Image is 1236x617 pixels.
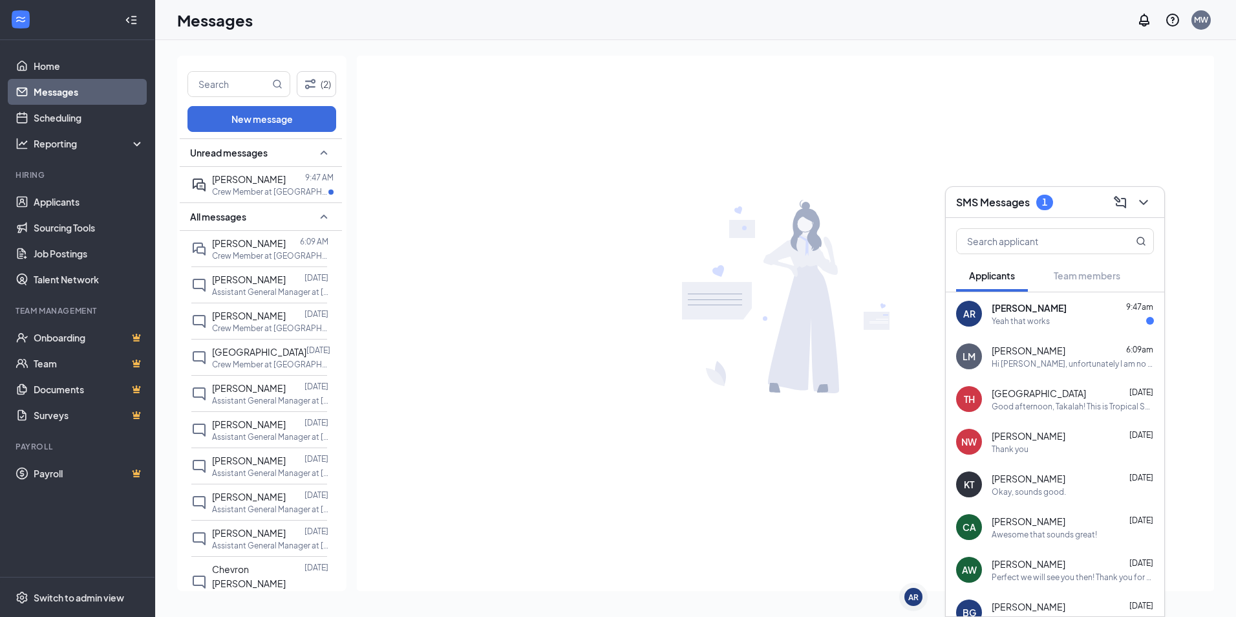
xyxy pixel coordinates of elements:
[992,486,1066,497] div: Okay, sounds good.
[992,572,1154,583] div: Perfect we will see you then! Thank you for understanding and have a great day!
[1113,195,1128,210] svg: ComposeMessage
[34,137,145,150] div: Reporting
[34,189,144,215] a: Applicants
[957,229,1110,254] input: Search applicant
[125,14,138,27] svg: Collapse
[212,431,328,442] p: Assistant General Manager at [GEOGRAPHIC_DATA] ([GEOGRAPHIC_DATA])
[212,491,286,503] span: [PERSON_NAME]
[956,195,1030,210] h3: SMS Messages
[963,521,976,534] div: CA
[908,592,919,603] div: AR
[212,455,286,466] span: [PERSON_NAME]
[1042,197,1047,208] div: 1
[212,346,306,358] span: [GEOGRAPHIC_DATA]
[304,526,328,537] p: [DATE]
[212,323,328,334] p: Crew Member at [GEOGRAPHIC_DATA] (University)
[212,590,328,601] p: Assistant General Manager at [GEOGRAPHIC_DATA] ([GEOGRAPHIC_DATA])
[188,72,270,96] input: Search
[304,490,328,501] p: [DATE]
[34,376,144,402] a: DocumentsCrown
[992,515,1065,528] span: [PERSON_NAME]
[16,305,142,316] div: Team Management
[1133,192,1154,213] button: ChevronDown
[1136,236,1146,246] svg: MagnifyingGlass
[992,387,1086,400] span: [GEOGRAPHIC_DATA]
[16,169,142,180] div: Hiring
[191,531,207,547] svg: ChatInactive
[177,9,253,31] h1: Messages
[961,435,977,448] div: NW
[191,177,207,193] svg: ActiveDoubleChat
[304,308,328,319] p: [DATE]
[190,146,268,159] span: Unread messages
[992,600,1065,613] span: [PERSON_NAME]
[187,106,336,132] button: New message
[969,270,1015,281] span: Applicants
[16,441,142,452] div: Payroll
[962,563,977,576] div: AW
[303,76,318,92] svg: Filter
[304,272,328,283] p: [DATE]
[305,172,334,183] p: 9:47 AM
[34,53,144,79] a: Home
[992,401,1154,412] div: Good afternoon, Takalah! This is Tropical Smoothie Cafe reaching out about your application! We w...
[212,237,286,249] span: [PERSON_NAME]
[992,557,1065,570] span: [PERSON_NAME]
[1136,195,1151,210] svg: ChevronDown
[1129,387,1153,397] span: [DATE]
[34,325,144,351] a: OnboardingCrown
[304,417,328,428] p: [DATE]
[992,472,1065,485] span: [PERSON_NAME]
[191,241,207,257] svg: DoubleChat
[34,460,144,486] a: PayrollCrown
[212,359,328,370] p: Crew Member at [GEOGRAPHIC_DATA] (University)
[191,386,207,402] svg: ChatInactive
[1129,430,1153,440] span: [DATE]
[316,209,332,224] svg: SmallChevronUp
[34,266,144,292] a: Talent Network
[191,277,207,293] svg: ChatInactive
[16,137,28,150] svg: Analysis
[212,527,286,539] span: [PERSON_NAME]
[212,418,286,430] span: [PERSON_NAME]
[992,316,1050,327] div: Yeah that works
[190,210,246,223] span: All messages
[212,504,328,515] p: Assistant General Manager at [GEOGRAPHIC_DATA] ([GEOGRAPHIC_DATA])
[212,540,328,551] p: Assistant General Manager at [GEOGRAPHIC_DATA] ([GEOGRAPHIC_DATA])
[964,393,975,406] div: TH
[212,250,328,261] p: Crew Member at [GEOGRAPHIC_DATA] (University)
[992,444,1028,455] div: Thank you
[1129,515,1153,525] span: [DATE]
[304,381,328,392] p: [DATE]
[300,236,328,247] p: 6:09 AM
[212,468,328,479] p: Assistant General Manager at [GEOGRAPHIC_DATA] ([GEOGRAPHIC_DATA])
[964,478,974,491] div: KT
[191,495,207,510] svg: ChatInactive
[212,287,328,298] p: Assistant General Manager at [GEOGRAPHIC_DATA] ([GEOGRAPHIC_DATA])
[16,591,28,604] svg: Settings
[304,453,328,464] p: [DATE]
[1054,270,1120,281] span: Team members
[34,351,144,376] a: TeamCrown
[212,274,286,285] span: [PERSON_NAME]
[14,13,27,26] svg: WorkstreamLogo
[1136,12,1152,28] svg: Notifications
[212,395,328,406] p: Assistant General Manager at [GEOGRAPHIC_DATA] ([GEOGRAPHIC_DATA])
[212,186,328,197] p: Crew Member at [GEOGRAPHIC_DATA] (University)
[992,529,1097,540] div: Awesome that sounds great!
[963,307,975,320] div: AR
[992,301,1067,314] span: [PERSON_NAME]
[297,71,336,97] button: Filter (2)
[191,459,207,474] svg: ChatInactive
[212,310,286,321] span: [PERSON_NAME]
[1194,14,1208,25] div: MW
[1165,12,1180,28] svg: QuestionInfo
[1126,345,1153,354] span: 6:09am
[1126,302,1153,312] span: 9:47am
[34,105,144,131] a: Scheduling
[304,562,328,573] p: [DATE]
[212,382,286,394] span: [PERSON_NAME]
[992,344,1065,357] span: [PERSON_NAME]
[272,79,282,89] svg: MagnifyingGlass
[191,422,207,438] svg: ChatInactive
